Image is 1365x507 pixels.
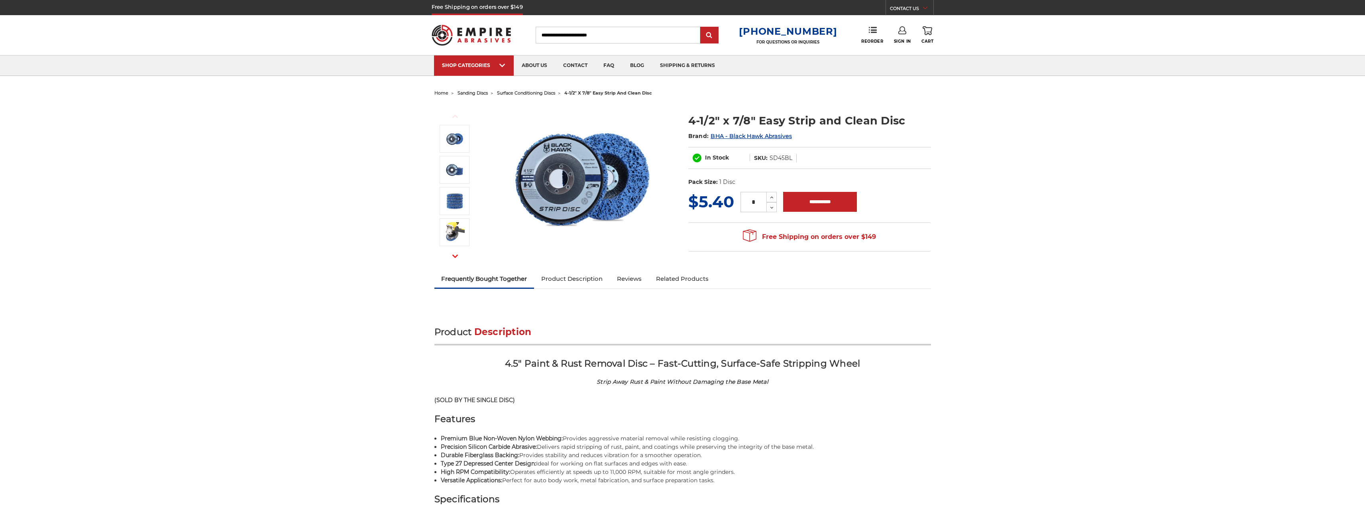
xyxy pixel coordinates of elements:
[441,452,519,459] strong: Durable Fiberglass Backing:
[861,39,883,44] span: Reorder
[649,270,716,288] a: Related Products
[446,248,465,265] button: Next
[688,132,709,140] span: Brand:
[445,192,465,211] img: 4-1/2" x 7/8" Easy Strip and Clean Disc
[458,90,488,96] a: sanding discs
[890,4,933,15] a: CONTACT US
[434,326,472,337] span: Product
[595,55,622,76] a: faq
[474,326,532,337] span: Description
[894,39,911,44] span: Sign In
[441,443,537,450] strong: Precision Silicon Carbide Abrasive:
[688,192,734,211] span: $5.40
[652,55,723,76] a: shipping & returns
[739,39,837,45] p: FOR QUESTIONS OR INQUIRIES
[534,270,610,288] a: Product Description
[434,357,931,375] h2: 4.5" Paint & Rust Removal Disc – Fast-Cutting, Surface-Safe Stripping Wheel
[743,229,876,245] span: Free Shipping on orders over $149
[441,443,931,451] li: Delivers rapid stripping of rust, paint, and coatings while preserving the integrity of the base ...
[434,90,448,96] a: home
[441,468,931,476] li: Operates efficiently at speeds up to 11,000 RPM, suitable for most angle grinders.
[434,270,534,288] a: Frequently Bought Together
[441,434,931,443] li: Provides aggressive material removal while resisting clogging.
[497,90,555,96] a: surface conditioning discs
[445,161,465,180] img: 4-1/2" x 7/8" Easy Strip and Clean Disc
[719,178,735,186] dd: 1 Disc
[441,476,931,485] li: Perfect for auto body work, metal fabrication, and surface preparation tasks.
[564,90,652,96] span: 4-1/2" x 7/8" easy strip and clean disc
[555,55,595,76] a: contact
[441,435,563,442] strong: Premium Blue Non-Woven Nylon Webbing:
[434,378,931,386] h4: Strip Away Rust & Paint Without Damaging the Base Metal
[441,468,510,475] strong: High RPM Compatibility:
[445,222,465,242] img: 4-1/2" x 7/8" Easy Strip and Clean Disc
[441,477,502,484] strong: Versatile Applications:
[688,113,931,128] h1: 4-1/2" x 7/8" Easy Strip and Clean Disc
[705,154,729,161] span: In Stock
[503,105,662,253] img: 4-1/2" x 7/8" Easy Strip and Clean Disc
[622,55,652,76] a: blog
[445,130,465,148] img: 4-1/2" x 7/8" Easy Strip and Clean Disc
[921,26,933,44] a: Cart
[514,55,555,76] a: about us
[739,26,837,37] a: [PHONE_NUMBER]
[442,62,506,68] div: SHOP CATEGORIES
[441,451,931,460] li: Provides stability and reduces vibration for a smoother operation.
[711,132,792,140] a: BHA - Black Hawk Abrasives
[434,413,931,431] h3: Features
[861,26,883,43] a: Reorder
[754,154,768,162] dt: SKU:
[921,39,933,44] span: Cart
[446,108,465,125] button: Previous
[701,28,717,43] input: Submit
[688,178,718,186] dt: Pack Size:
[441,460,536,467] strong: Type 27 Depressed Center Design:
[441,460,931,468] li: Ideal for working on flat surfaces and edges with ease.
[610,270,649,288] a: Reviews
[432,20,511,51] img: Empire Abrasives
[434,397,515,404] strong: (SOLD BY THE SINGLE DISC)
[770,154,792,162] dd: SD45BL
